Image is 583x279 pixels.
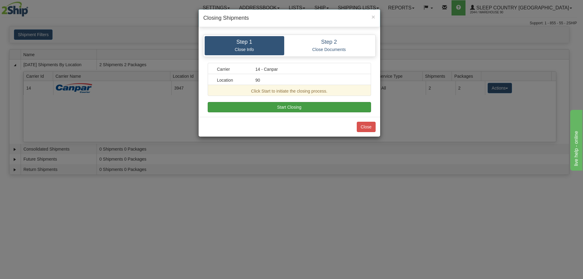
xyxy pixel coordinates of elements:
div: 14 - Canpar [251,66,366,72]
a: Step 1 Close Info [205,36,284,55]
a: Step 2 Close Documents [284,36,374,55]
div: live help - online [5,4,56,11]
button: Close [357,122,376,132]
p: Close Info [209,47,280,52]
h4: Step 1 [209,39,280,45]
div: Carrier [213,66,251,72]
h4: Closing Shipments [203,14,375,22]
h4: Step 2 [289,39,370,45]
button: Start Closing [208,102,371,112]
button: Close [371,14,375,20]
div: Click Start to initiate the closing process. [213,88,366,94]
div: 90 [251,77,366,83]
span: × [371,13,375,20]
iframe: chat widget [569,108,582,170]
p: Close Documents [289,47,370,52]
div: Location [213,77,251,83]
